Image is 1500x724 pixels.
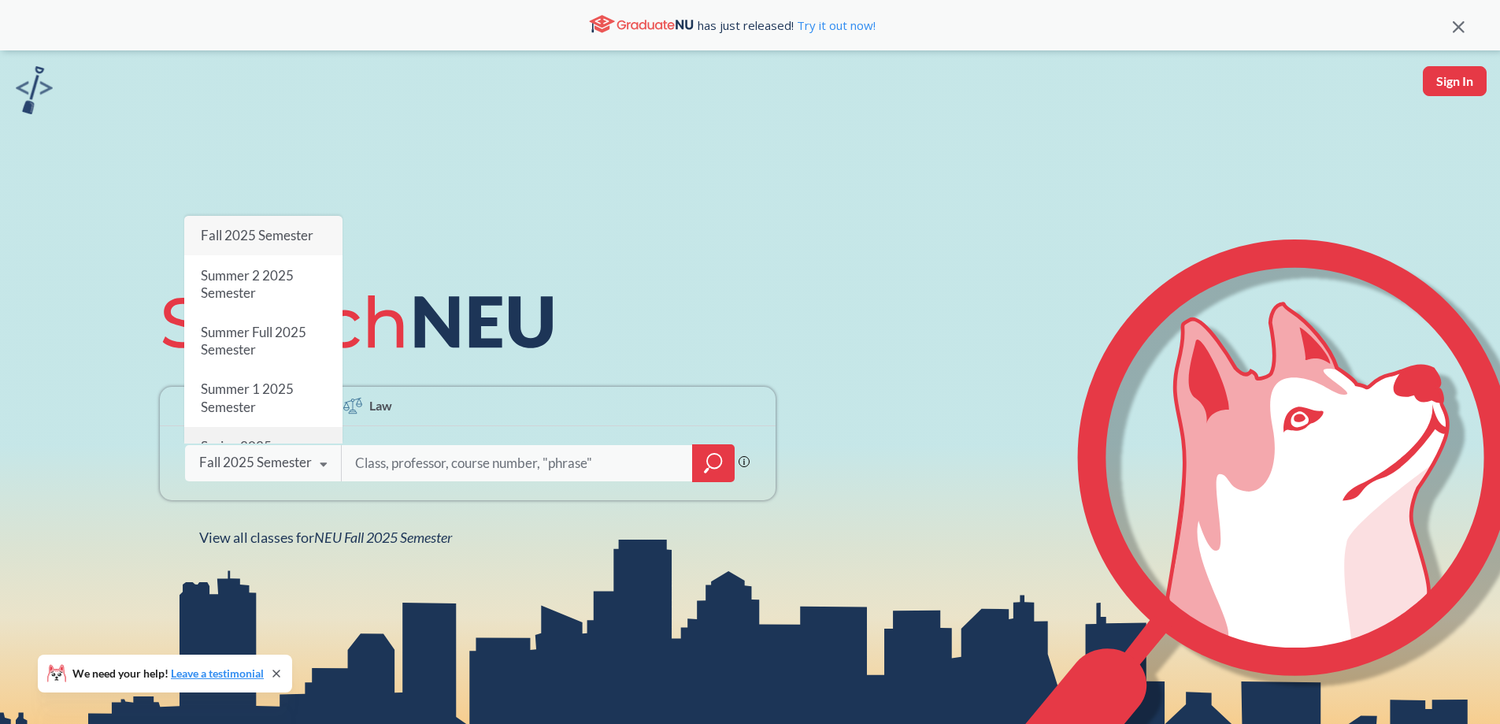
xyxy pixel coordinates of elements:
[200,324,306,358] span: Summer Full 2025 Semester
[1423,66,1487,96] button: Sign In
[704,452,723,474] svg: magnifying glass
[200,438,271,472] span: Spring 2025 Semester
[200,227,313,243] span: Fall 2025 Semester
[16,66,53,119] a: sandbox logo
[72,668,264,679] span: We need your help!
[171,666,264,680] a: Leave a testimonial
[692,444,735,482] div: magnifying glass
[794,17,876,33] a: Try it out now!
[354,447,681,480] input: Class, professor, course number, "phrase"
[314,529,452,546] span: NEU Fall 2025 Semester
[369,396,392,414] span: Law
[16,66,53,114] img: sandbox logo
[199,454,312,471] div: Fall 2025 Semester
[199,529,452,546] span: View all classes for
[698,17,876,34] span: has just released!
[200,266,293,300] span: Summer 2 2025 Semester
[200,381,293,414] span: Summer 1 2025 Semester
